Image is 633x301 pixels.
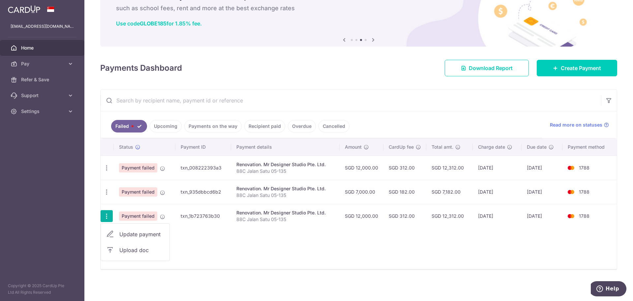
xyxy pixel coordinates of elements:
[340,204,383,228] td: SGD 12,000.00
[591,281,626,298] iframe: Opens a widget where you can find more information
[236,209,334,216] div: Renovation. Mr Designer Studio Pte. Ltd.
[175,138,231,156] th: Payment ID
[432,144,453,150] span: Total amt.
[469,64,513,72] span: Download Report
[21,92,65,99] span: Support
[473,180,522,204] td: [DATE]
[150,120,182,132] a: Upcoming
[21,60,65,67] span: Pay
[11,23,74,30] p: [EMAIL_ADDRESS][DOMAIN_NAME]
[140,20,166,27] b: GLOBE185
[8,5,40,13] img: CardUp
[111,120,147,132] a: Failed
[100,62,182,74] h4: Payments Dashboard
[522,204,562,228] td: [DATE]
[579,189,589,195] span: 1788
[445,60,529,76] a: Download Report
[318,120,349,132] a: Cancelled
[21,76,65,83] span: Refer & Save
[426,180,473,204] td: SGD 7,182.00
[561,64,601,72] span: Create Payment
[426,204,473,228] td: SGD 12,312.00
[527,144,547,150] span: Due date
[426,156,473,180] td: SGD 12,312.00
[236,161,334,168] div: Renovation. Mr Designer Studio Pte. Ltd.
[550,122,609,128] a: Read more on statuses
[564,212,578,220] img: Bank Card
[175,204,231,228] td: txn_1b723763b30
[236,168,334,174] p: 88C Jalan Satu 05-135
[119,211,157,221] span: Payment failed
[116,20,202,27] a: Use codeGLOBE185for 1.85% fee.
[101,90,601,111] input: Search by recipient name, payment id or reference
[383,180,426,204] td: SGD 182.00
[522,156,562,180] td: [DATE]
[244,120,285,132] a: Recipient paid
[564,188,578,196] img: Bank Card
[236,192,334,199] p: 88C Jalan Satu 05-135
[473,156,522,180] td: [DATE]
[231,138,340,156] th: Payment details
[116,4,601,12] h6: such as school fees, rent and more at the best exchange rates
[383,156,426,180] td: SGD 312.00
[389,144,414,150] span: CardUp fee
[564,164,578,172] img: Bank Card
[579,165,589,170] span: 1788
[175,156,231,180] td: txn_008222393a3
[119,187,157,197] span: Payment failed
[340,156,383,180] td: SGD 12,000.00
[478,144,505,150] span: Charge date
[236,185,334,192] div: Renovation. Mr Designer Studio Pte. Ltd.
[579,213,589,219] span: 1788
[236,216,334,223] p: 88C Jalan Satu 05-135
[119,163,157,172] span: Payment failed
[345,144,362,150] span: Amount
[537,60,617,76] a: Create Payment
[562,138,617,156] th: Payment method
[119,144,133,150] span: Status
[288,120,316,132] a: Overdue
[522,180,562,204] td: [DATE]
[175,180,231,204] td: txn_935dbbcd6b2
[473,204,522,228] td: [DATE]
[21,108,65,115] span: Settings
[21,45,65,51] span: Home
[340,180,383,204] td: SGD 7,000.00
[550,122,602,128] span: Read more on statuses
[184,120,242,132] a: Payments on the way
[383,204,426,228] td: SGD 312.00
